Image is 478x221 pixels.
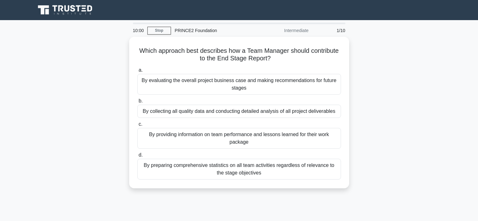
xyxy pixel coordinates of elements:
a: Stop [147,27,171,35]
span: a. [139,67,143,73]
h5: Which approach best describes how a Team Manager should contribute to the End Stage Report? [137,47,342,63]
span: d. [139,152,143,157]
div: By preparing comprehensive statistics on all team activities regardless of relevance to the stage... [137,159,341,180]
span: b. [139,98,143,103]
div: PRINCE2 Foundation [171,24,257,37]
div: By evaluating the overall project business case and making recommendations for future stages [137,74,341,95]
div: By providing information on team performance and lessons learned for their work package [137,128,341,149]
div: 10:00 [129,24,147,37]
div: By collecting all quality data and conducting detailed analysis of all project deliverables [137,105,341,118]
span: c. [139,121,142,127]
div: Intermediate [257,24,312,37]
div: 1/10 [312,24,349,37]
